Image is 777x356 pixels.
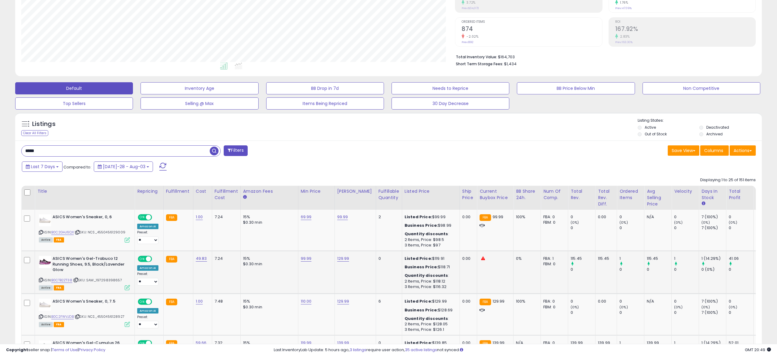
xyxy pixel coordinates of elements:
div: Title [37,188,132,195]
div: 0 [571,310,595,315]
div: ASIN: [39,214,130,242]
b: ASICS Women's Sneaker, 0, 6 [53,214,126,222]
div: ASIN: [39,256,130,290]
button: BB Price Below Min [517,82,635,94]
div: 15% [243,299,293,304]
button: Items Being Repriced [266,97,384,110]
a: 1.00 [196,298,203,304]
div: 0 [619,267,644,272]
div: 0 [729,267,753,272]
a: 129.99 [337,256,349,262]
div: 7 (100%) [701,225,726,231]
a: 110.00 [301,298,312,304]
small: -2.02% [464,34,478,39]
div: Fulfillment Cost [215,188,238,201]
div: Repricing [137,188,161,195]
div: 0 [571,299,595,304]
div: 3 Items, Price: $116.32 [405,284,455,290]
div: Total Rev. Diff. [598,188,614,207]
div: FBM: 0 [543,220,563,225]
div: 0 [729,214,753,220]
a: B0C2GHJ6QX [51,230,74,235]
span: Compared to: [63,164,91,170]
div: $129.99 [405,299,455,304]
small: 1.76% [618,0,628,5]
div: 0 [619,225,644,231]
div: 0.00 [462,214,472,220]
div: 0.00 [462,299,472,304]
span: FBA [54,285,64,290]
div: N/A [647,299,667,304]
div: [PERSON_NAME] [337,188,373,195]
span: Ordered Items [462,20,602,24]
button: Needs to Reprice [392,82,509,94]
div: Preset: [137,315,159,329]
small: Amazon Fees. [243,195,247,200]
small: Prev: 47.09% [615,6,632,10]
a: B0CTB2ZT38 [51,278,72,283]
div: Num of Comp. [543,188,565,201]
span: FBA [54,322,64,327]
img: 31DLiu69jHL._SL40_.jpg [39,299,51,311]
div: 1 (14.29%) [701,256,726,261]
li: $164,703 [456,53,751,60]
h2: 167.92% [615,25,755,34]
div: 0 [619,299,644,304]
button: 30 Day Decrease [392,97,509,110]
div: $0.30 min [243,261,293,267]
a: 35 active listings [405,347,437,353]
h5: Listings [32,120,56,128]
span: Columns [704,147,723,154]
a: Terms of Use [52,347,78,353]
div: 0 [674,310,699,315]
div: Avg Selling Price [647,188,669,207]
div: $128.69 [405,307,455,313]
div: Listed Price [405,188,457,195]
span: $1,434 [504,61,517,67]
span: ON [138,256,146,262]
span: OFF [151,215,161,220]
span: | SKU: SAM_197298398657 [73,278,122,283]
span: All listings currently available for purchase on Amazon [39,285,53,290]
span: | SKU: NCS_4550456129009 [75,230,125,235]
div: Amazon AI [137,265,158,271]
small: Prev: 163.30% [615,40,633,44]
div: 0 [674,299,699,304]
div: Total Profit [729,188,751,201]
div: 115.45 [647,256,671,261]
small: 3.72% [464,0,476,5]
div: Amazon AI [137,224,158,229]
div: Clear All Filters [21,130,48,136]
div: 0.00 [598,214,612,220]
small: 2.83% [618,34,630,39]
div: 115.45 [571,256,595,261]
div: Fulfillment [166,188,191,195]
div: : [405,231,455,237]
img: 41ZnA0-nWhL._SL40_.jpg [39,256,51,268]
div: Days In Stock [701,188,724,201]
span: | SKU: NCS_4550456128927 [75,314,124,319]
div: N/A [647,214,667,220]
div: 41.06 [729,256,753,261]
strong: Copyright [6,347,28,353]
a: 3 listings [350,347,366,353]
label: Archived [706,131,723,137]
b: Total Inventory Value: [456,54,497,59]
div: $99.99 [405,214,455,220]
button: Top Sellers [15,97,133,110]
div: 0.00 [462,256,472,261]
div: 0 [729,299,753,304]
span: FBA [54,237,64,242]
div: $118.71 [405,264,455,270]
div: FBM: 0 [543,304,563,310]
div: FBA: 1 [543,256,563,261]
div: 15% [243,214,293,220]
div: 6 [378,299,397,304]
div: 0 [571,225,595,231]
b: Business Price: [405,307,438,313]
button: Actions [730,145,756,156]
small: (0%) [619,220,628,225]
div: 0 [619,214,644,220]
label: Deactivated [706,125,729,130]
div: 7 (100%) [701,310,726,315]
